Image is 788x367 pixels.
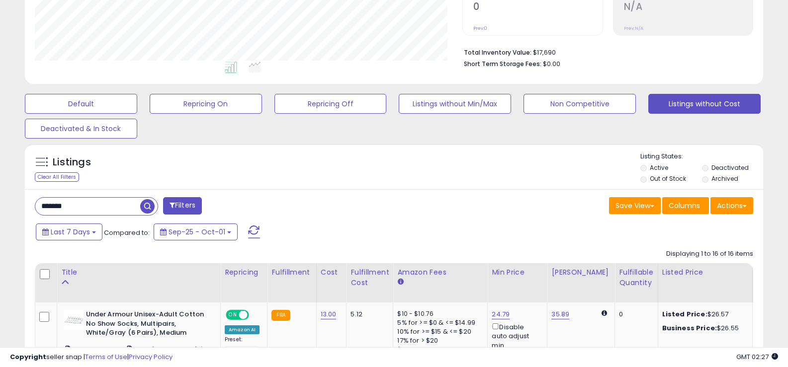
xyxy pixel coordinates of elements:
li: $17,690 [464,46,746,58]
a: 24.79 [492,309,510,319]
button: Filters [163,197,202,215]
b: Under Armour Unisex-Adult Cotton No Show Socks, Multipairs, White/Gray (6 Pairs), Medium [86,310,207,340]
div: Displaying 1 to 16 of 16 items [666,249,753,259]
span: Last 7 Days [51,227,90,237]
button: Actions [710,197,753,214]
div: Listed Price [662,267,748,278]
button: Repricing Off [274,94,387,114]
b: Total Inventory Value: [464,48,531,57]
div: Fulfillable Quantity [619,267,653,288]
div: Disable auto adjust min [492,321,539,350]
label: Deactivated [711,163,749,172]
div: Clear All Filters [35,172,79,182]
p: Listing States: [640,152,763,161]
h5: Listings [53,155,91,169]
a: 35.89 [551,309,569,319]
div: Amazon Fees [397,267,483,278]
button: Default [25,94,137,114]
small: Prev: N/A [624,25,643,31]
img: 31bxn6DqLjL._SL40_.jpg [64,310,84,330]
div: $26.55 [662,324,745,333]
b: Short Term Storage Fees: [464,60,541,68]
div: Amazon AI [225,325,260,334]
div: Min Price [492,267,543,278]
a: Privacy Policy [129,352,173,362]
div: Cost [321,267,343,278]
button: Columns [662,197,709,214]
span: 2025-10-9 02:27 GMT [736,352,778,362]
div: $26.57 [662,310,745,319]
button: Save View [609,197,661,214]
label: Archived [711,174,738,183]
button: Repricing On [150,94,262,114]
div: Repricing [225,267,263,278]
div: Fulfillment Cost [350,267,389,288]
div: 5% for >= $0 & <= $14.99 [397,318,480,327]
div: [PERSON_NAME] [551,267,611,278]
button: Listings without Cost [648,94,761,114]
div: Preset: [225,336,260,359]
strong: Copyright [10,352,46,362]
b: Listed Price: [662,309,707,319]
div: $10 - $10.76 [397,310,480,318]
div: Title [61,267,216,278]
small: FBA [271,310,290,321]
button: Non Competitive [524,94,636,114]
div: 0 [619,310,650,319]
span: Sep-25 - Oct-01 [169,227,225,237]
label: Out of Stock [650,174,686,183]
h2: N/A [624,1,753,14]
button: Deactivated & In Stock [25,119,137,139]
button: Sep-25 - Oct-01 [154,223,238,240]
span: $0.00 [543,59,560,69]
div: 5.12 [350,310,385,319]
a: 13.00 [321,309,337,319]
button: Listings without Min/Max [399,94,511,114]
label: Active [650,163,668,172]
span: Compared to: [104,228,150,237]
div: 17% for > $20 [397,336,480,345]
span: ON [227,311,239,319]
h2: 0 [473,1,602,14]
small: Prev: 0 [473,25,487,31]
div: 10% for >= $15 & <= $20 [397,327,480,336]
span: OFF [248,311,263,319]
b: Business Price: [662,323,717,333]
div: Fulfillment [271,267,312,278]
a: Terms of Use [85,352,127,362]
div: seller snap | | [10,353,173,362]
button: Last 7 Days [36,223,102,240]
span: Columns [669,201,700,211]
small: Amazon Fees. [397,278,403,287]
